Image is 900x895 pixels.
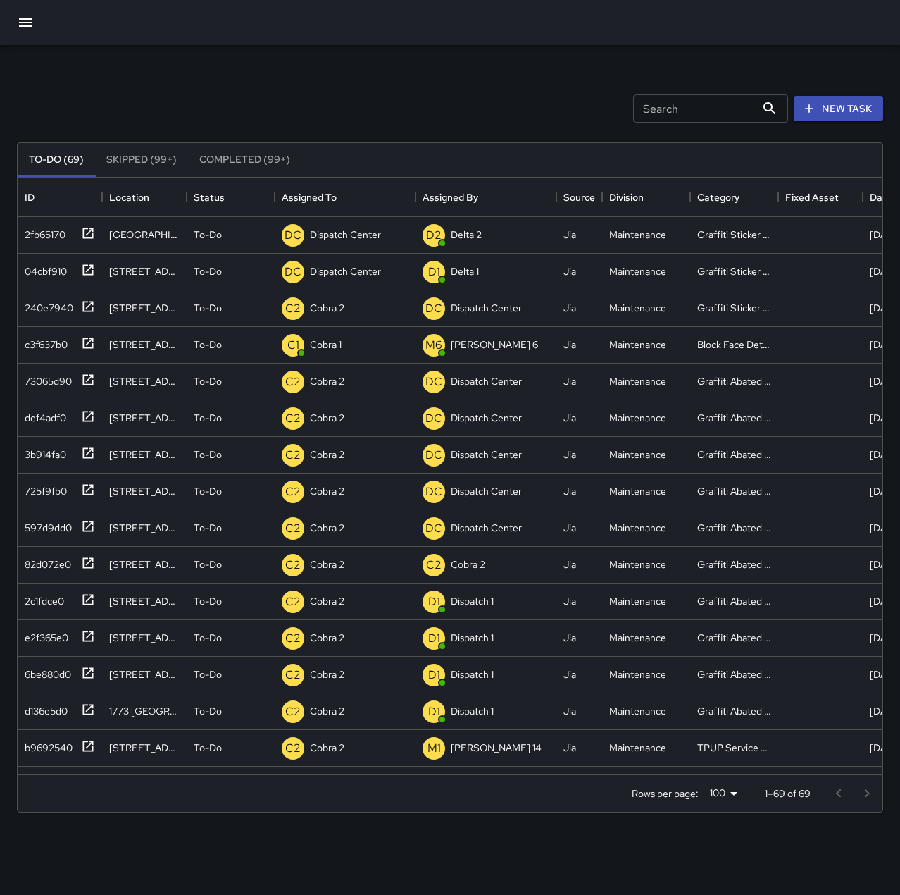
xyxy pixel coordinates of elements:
[285,264,301,280] p: DC
[285,557,301,574] p: C2
[109,557,180,572] div: 1500 Broadway
[19,259,67,278] div: 04cbf910
[310,704,344,718] p: Cobra 2
[310,264,381,278] p: Dispatch Center
[428,667,440,684] p: D1
[428,630,440,647] p: D1
[609,264,666,278] div: Maintenance
[19,735,73,755] div: b9692540
[451,374,522,388] p: Dispatch Center
[19,588,64,608] div: 2c1fdce0
[609,631,666,645] div: Maintenance
[310,521,344,535] p: Cobra 2
[697,338,771,352] div: Block Face Detailed
[19,479,67,498] div: 725f9fb0
[109,338,180,352] div: 2315 Valdez Street
[188,143,301,177] button: Completed (99+)
[19,295,73,315] div: 240e7940
[285,483,301,500] p: C2
[109,667,180,681] div: 1442 Franklin Street
[451,521,522,535] p: Dispatch Center
[425,337,442,354] p: M6
[451,594,494,608] p: Dispatch 1
[697,447,771,462] div: Graffiti Abated Large
[194,264,222,278] p: To-Do
[426,227,442,244] p: D2
[425,520,442,537] p: DC
[194,228,222,242] p: To-Do
[310,484,344,498] p: Cobra 2
[285,227,301,244] p: DC
[704,783,742,803] div: 100
[451,447,522,462] p: Dispatch Center
[563,228,576,242] div: Jia
[690,178,778,217] div: Category
[427,740,441,757] p: M1
[310,594,344,608] p: Cobra 2
[109,484,180,498] div: 2630 Broadway
[609,374,666,388] div: Maintenance
[697,374,771,388] div: Graffiti Abated Large
[425,300,442,317] p: DC
[697,484,771,498] div: Graffiti Abated Large
[109,704,180,718] div: 1773 Broadway
[609,704,666,718] div: Maintenance
[563,301,576,315] div: Jia
[428,264,440,280] p: D1
[609,521,666,535] div: Maintenance
[109,594,180,608] div: 415 West Grand Avenue
[19,442,66,462] div: 3b914fa0
[609,741,666,755] div: Maintenance
[18,143,95,177] button: To-Do (69)
[194,411,222,425] p: To-Do
[451,264,479,278] p: Delta 1
[563,741,576,755] div: Jia
[451,667,494,681] p: Dispatch 1
[19,405,66,425] div: def4adf0
[194,178,225,217] div: Status
[25,178,35,217] div: ID
[697,178,739,217] div: Category
[18,178,102,217] div: ID
[275,178,415,217] div: Assigned To
[697,594,771,608] div: Graffiti Abated Large
[609,338,666,352] div: Maintenance
[19,625,68,645] div: e2f365e0
[794,96,883,122] button: New Task
[609,667,666,681] div: Maintenance
[310,338,342,352] p: Cobra 1
[632,786,699,801] p: Rows per page:
[285,630,301,647] p: C2
[609,484,666,498] div: Maintenance
[428,703,440,720] p: D1
[609,228,666,242] div: Maintenance
[310,631,344,645] p: Cobra 2
[697,704,771,718] div: Graffiti Abated Large
[609,594,666,608] div: Maintenance
[563,264,576,278] div: Jia
[310,557,344,572] p: Cobra 2
[778,178,863,217] div: Fixed Asset
[425,447,442,464] p: DC
[285,740,301,757] p: C2
[697,557,771,572] div: Graffiti Abated Large
[425,374,442,390] p: DC
[556,178,602,217] div: Source
[310,667,344,681] p: Cobra 2
[563,631,576,645] div: Jia
[310,374,344,388] p: Cobra 2
[697,741,771,755] div: TPUP Service Requested
[109,264,180,278] div: 1928 Telegraph Avenue
[285,447,301,464] p: C2
[697,667,771,681] div: Graffiti Abated Large
[19,698,68,718] div: d136e5d0
[95,143,188,177] button: Skipped (99+)
[765,786,811,801] p: 1–69 of 69
[451,557,485,572] p: Cobra 2
[102,178,187,217] div: Location
[426,557,442,574] p: C2
[194,447,222,462] p: To-Do
[697,411,771,425] div: Graffiti Abated Large
[697,264,771,278] div: Graffiti Sticker Abated Small
[697,631,771,645] div: Graffiti Abated Large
